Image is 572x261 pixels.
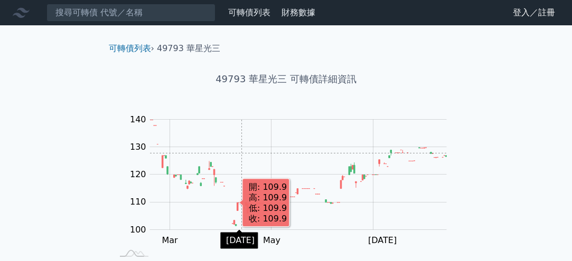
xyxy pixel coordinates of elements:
li: 49793 華星光三 [157,42,220,55]
tspan: 120 [130,169,146,179]
g: Chart [125,114,463,245]
a: 財務數據 [282,7,315,17]
tspan: 110 [130,197,146,207]
input: 搜尋可轉債 代號／名稱 [46,4,215,22]
g: Series [151,120,447,226]
tspan: 140 [130,114,146,124]
tspan: May [263,235,280,245]
h1: 49793 華星光三 可轉債詳細資訊 [100,72,472,86]
tspan: 100 [130,225,146,235]
tspan: 130 [130,142,146,152]
li: › [109,42,154,55]
a: 可轉債列表 [228,7,270,17]
tspan: Mar [162,235,179,245]
a: 可轉債列表 [109,43,151,53]
a: 登入／註冊 [504,4,564,21]
tspan: [DATE] [368,235,397,245]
